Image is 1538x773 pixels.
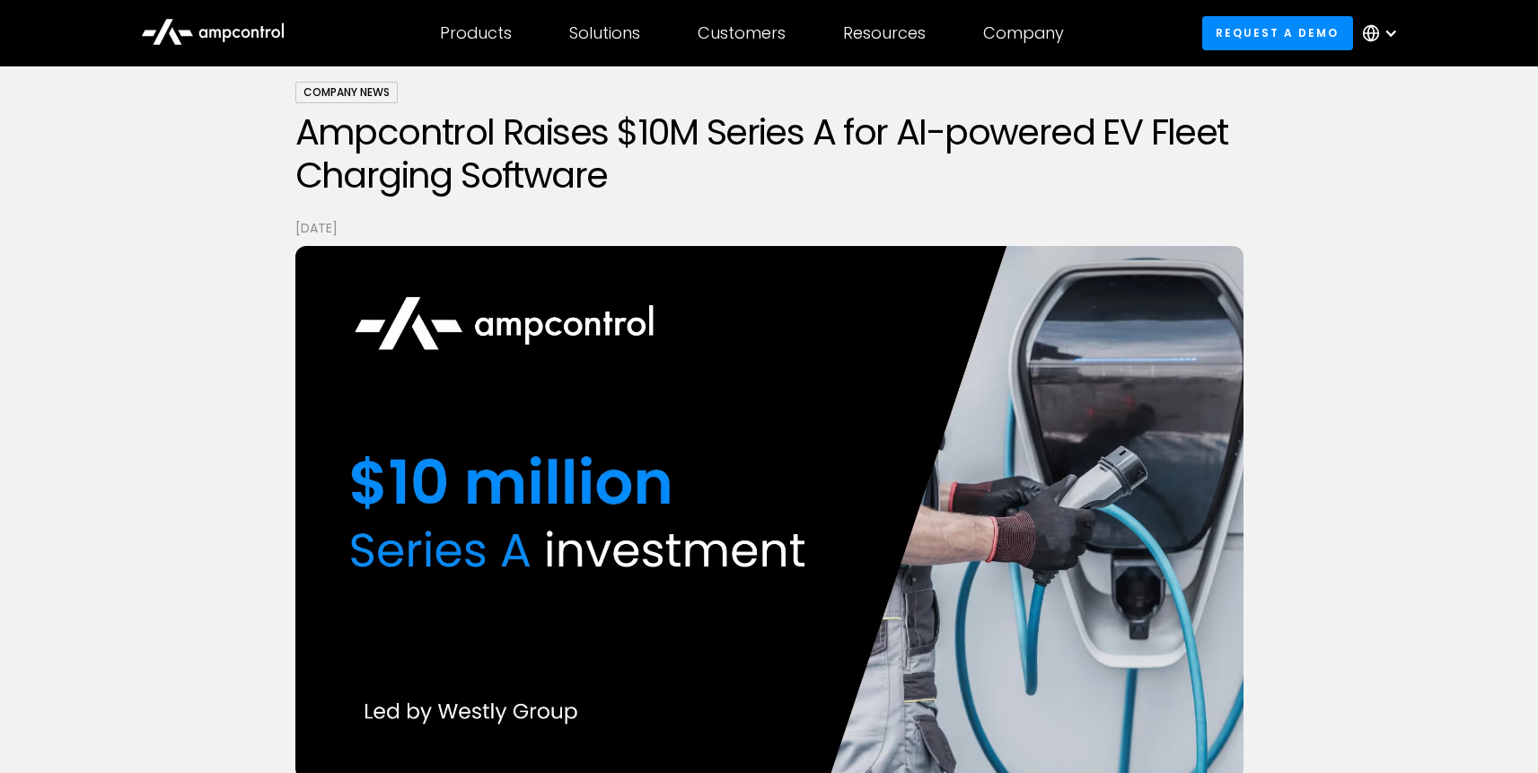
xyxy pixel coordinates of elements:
div: Products [440,23,512,43]
a: Request a demo [1202,16,1353,49]
div: Company [983,23,1064,43]
div: Company News [295,82,398,103]
div: Solutions [569,23,640,43]
h1: Ampcontrol Raises $10M Series A for AI-powered EV Fleet Charging Software [295,110,1244,197]
div: Customers [698,23,786,43]
div: Resources [843,23,926,43]
p: [DATE] [295,218,1244,238]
